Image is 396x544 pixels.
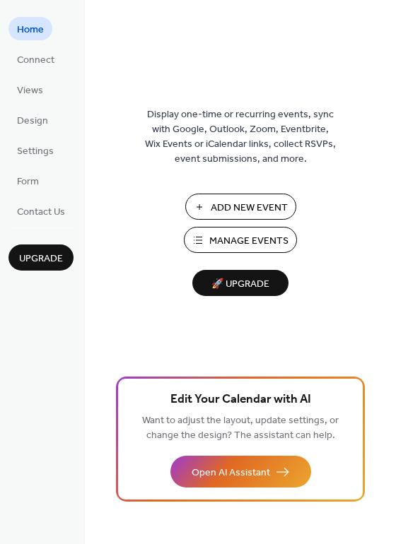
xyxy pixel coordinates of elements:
[8,199,74,223] a: Contact Us
[8,138,62,162] a: Settings
[185,194,296,220] button: Add New Event
[8,78,52,101] a: Views
[8,17,52,40] a: Home
[142,411,339,445] span: Want to adjust the layout, update settings, or change the design? The assistant can help.
[19,252,63,266] span: Upgrade
[17,144,54,159] span: Settings
[211,201,288,215] span: Add New Event
[17,175,39,189] span: Form
[17,53,54,68] span: Connect
[184,227,297,253] button: Manage Events
[17,83,43,98] span: Views
[17,23,44,37] span: Home
[170,456,311,487] button: Open AI Assistant
[192,270,289,296] button: 🚀 Upgrade
[8,169,47,192] a: Form
[170,390,311,410] span: Edit Your Calendar with AI
[8,244,74,271] button: Upgrade
[209,234,289,249] span: Manage Events
[201,275,280,294] span: 🚀 Upgrade
[145,107,336,167] span: Display one-time or recurring events, sync with Google, Outlook, Zoom, Eventbrite, Wix Events or ...
[17,114,48,129] span: Design
[8,47,63,71] a: Connect
[192,466,270,480] span: Open AI Assistant
[8,108,57,131] a: Design
[17,205,65,220] span: Contact Us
